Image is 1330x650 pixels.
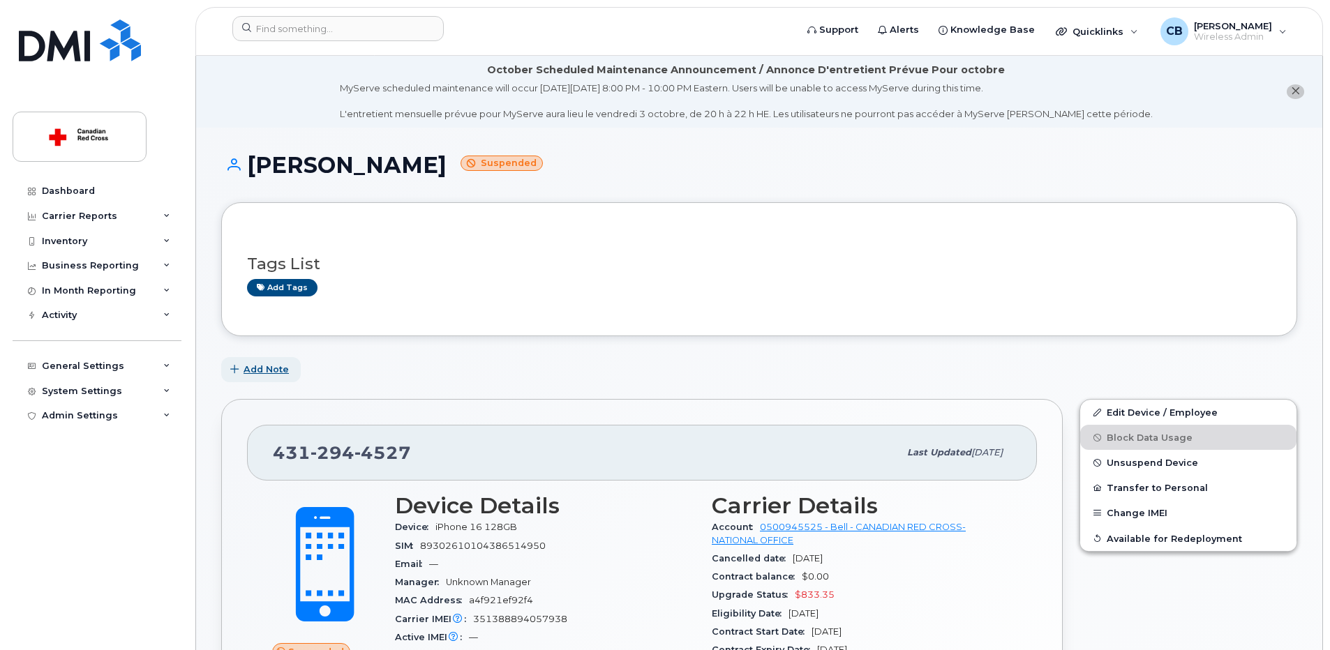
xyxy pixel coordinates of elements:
span: — [469,632,478,642]
span: Manager [395,577,446,587]
button: Block Data Usage [1080,425,1297,450]
a: Add tags [247,279,317,296]
span: Cancelled date [712,553,793,564]
span: Add Note [244,363,289,376]
button: close notification [1287,84,1304,99]
span: Active IMEI [395,632,469,642]
div: October Scheduled Maintenance Announcement / Annonce D'entretient Prévue Pour octobre [487,63,1005,77]
span: MAC Address [395,595,469,605]
span: Upgrade Status [712,589,795,600]
span: 89302610104386514950 [420,541,546,551]
span: a4f921ef92f4 [469,595,533,605]
span: 351388894057938 [473,614,567,624]
button: Transfer to Personal [1080,475,1297,500]
h1: [PERSON_NAME] [221,153,1297,177]
span: Unsuspend Device [1107,458,1198,468]
span: $833.35 [795,589,835,600]
span: [DATE] [793,553,823,564]
span: 294 [311,442,354,463]
span: iPhone 16 128GB [435,522,517,532]
span: Last updated [907,447,971,458]
span: [DATE] [812,626,842,637]
span: [DATE] [971,447,1003,458]
span: 431 [273,442,411,463]
span: [DATE] [789,608,819,619]
span: 4527 [354,442,411,463]
span: Contract Start Date [712,626,812,637]
span: Device [395,522,435,532]
span: $0.00 [802,571,829,582]
span: Account [712,522,760,532]
span: Available for Redeployment [1107,533,1242,543]
small: Suspended [461,156,543,172]
h3: Tags List [247,255,1271,273]
a: Edit Device / Employee [1080,400,1297,425]
button: Unsuspend Device [1080,450,1297,475]
span: SIM [395,541,420,551]
span: Contract balance [712,571,802,582]
h3: Device Details [395,493,695,518]
span: Eligibility Date [712,608,789,619]
span: Email [395,559,429,569]
span: — [429,559,438,569]
div: MyServe scheduled maintenance will occur [DATE][DATE] 8:00 PM - 10:00 PM Eastern. Users will be u... [340,82,1153,121]
a: 0500945525 - Bell - CANADIAN RED CROSS- NATIONAL OFFICE [712,522,966,545]
span: Carrier IMEI [395,614,473,624]
button: Add Note [221,357,301,382]
button: Available for Redeployment [1080,526,1297,551]
span: Unknown Manager [446,577,531,587]
h3: Carrier Details [712,493,1012,518]
button: Change IMEI [1080,500,1297,525]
